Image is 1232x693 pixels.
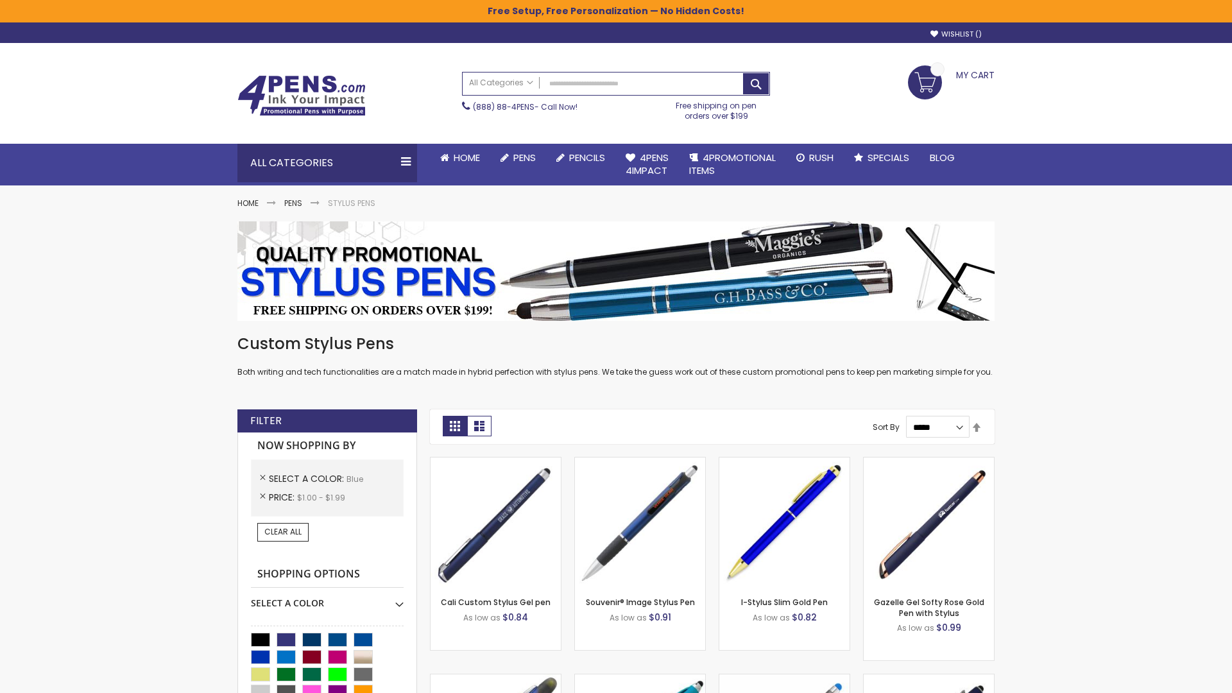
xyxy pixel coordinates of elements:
[237,75,366,116] img: 4Pens Custom Pens and Promotional Products
[719,458,850,588] img: I-Stylus Slim Gold-Blue
[679,144,786,185] a: 4PROMOTIONALITEMS
[513,151,536,164] span: Pens
[431,458,561,588] img: Cali Custom Stylus Gel pen-Blue
[897,622,934,633] span: As low as
[297,492,345,503] span: $1.00 - $1.99
[431,457,561,468] a: Cali Custom Stylus Gel pen-Blue
[251,432,404,459] strong: Now Shopping by
[873,422,900,432] label: Sort By
[575,458,705,588] img: Souvenir® Image Stylus Pen-Blue
[473,101,577,112] span: - Call Now!
[463,612,501,623] span: As low as
[626,151,669,177] span: 4Pens 4impact
[575,457,705,468] a: Souvenir® Image Stylus Pen-Blue
[237,334,995,378] div: Both writing and tech functionalities are a match made in hybrid perfection with stylus pens. We ...
[441,597,551,608] a: Cali Custom Stylus Gel pen
[719,457,850,468] a: I-Stylus Slim Gold-Blue
[868,151,909,164] span: Specials
[586,597,695,608] a: Souvenir® Image Stylus Pen
[689,151,776,177] span: 4PROMOTIONAL ITEMS
[719,674,850,685] a: Islander Softy Gel with Stylus - ColorJet Imprint-Blue
[284,198,302,209] a: Pens
[844,144,920,172] a: Specials
[346,474,363,484] span: Blue
[463,73,540,94] a: All Categories
[469,78,533,88] span: All Categories
[649,611,671,624] span: $0.91
[237,144,417,182] div: All Categories
[546,144,615,172] a: Pencils
[930,151,955,164] span: Blog
[575,674,705,685] a: Neon Stylus Highlighter-Pen Combo-Blue
[741,597,828,608] a: I-Stylus Slim Gold Pen
[431,674,561,685] a: Souvenir® Jalan Highlighter Stylus Pen Combo-Blue
[473,101,535,112] a: (888) 88-4PENS
[257,523,309,541] a: Clear All
[269,491,297,504] span: Price
[809,151,834,164] span: Rush
[792,611,817,624] span: $0.82
[328,198,375,209] strong: Stylus Pens
[864,458,994,588] img: Gazelle Gel Softy Rose Gold Pen with Stylus-Blue
[502,611,528,624] span: $0.84
[663,96,771,121] div: Free shipping on pen orders over $199
[615,144,679,185] a: 4Pens4impact
[269,472,346,485] span: Select A Color
[610,612,647,623] span: As low as
[237,221,995,321] img: Stylus Pens
[250,414,282,428] strong: Filter
[753,612,790,623] span: As low as
[443,416,467,436] strong: Grid
[936,621,961,634] span: $0.99
[454,151,480,164] span: Home
[864,457,994,468] a: Gazelle Gel Softy Rose Gold Pen with Stylus-Blue
[251,561,404,588] strong: Shopping Options
[237,198,259,209] a: Home
[569,151,605,164] span: Pencils
[786,144,844,172] a: Rush
[264,526,302,537] span: Clear All
[920,144,965,172] a: Blog
[237,334,995,354] h1: Custom Stylus Pens
[930,30,982,39] a: Wishlist
[874,597,984,618] a: Gazelle Gel Softy Rose Gold Pen with Stylus
[864,674,994,685] a: Custom Soft Touch® Metal Pens with Stylus-Blue
[251,588,404,610] div: Select A Color
[430,144,490,172] a: Home
[490,144,546,172] a: Pens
